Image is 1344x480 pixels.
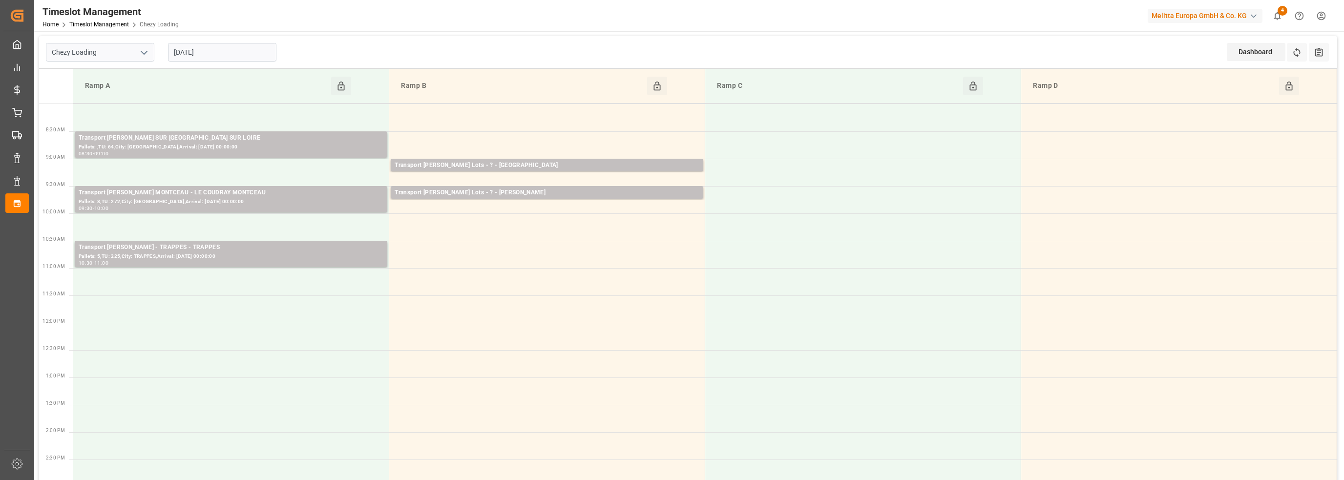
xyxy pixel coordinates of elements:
div: Ramp C [713,77,963,95]
span: 8:30 AM [46,127,65,132]
div: Ramp B [397,77,647,95]
div: Ramp A [81,77,331,95]
span: 10:00 AM [42,209,65,214]
span: 12:00 PM [42,318,65,324]
input: DD-MM-YYYY [168,43,276,62]
div: Pallets: ,TU: 64,City: [GEOGRAPHIC_DATA],Arrival: [DATE] 00:00:00 [79,143,383,151]
div: Transport [PERSON_NAME] SUR [GEOGRAPHIC_DATA] SUR LOIRE [79,133,383,143]
span: 2:30 PM [46,455,65,460]
div: 09:30 [79,206,93,210]
span: 9:30 AM [46,182,65,187]
span: 1:30 PM [46,400,65,406]
span: 11:30 AM [42,291,65,296]
div: Ramp D [1029,77,1279,95]
span: 12:30 PM [42,346,65,351]
div: Transport [PERSON_NAME] - TRAPPES - TRAPPES [79,243,383,252]
div: Pallets: 8,TU: 272,City: [GEOGRAPHIC_DATA],Arrival: [DATE] 00:00:00 [79,198,383,206]
div: Transport [PERSON_NAME] Lots - ? - [PERSON_NAME] [395,188,699,198]
div: Pallets: 2,TU: 138,City: [GEOGRAPHIC_DATA],Arrival: [DATE] 00:00:00 [395,198,699,206]
a: Timeslot Management [69,21,129,28]
div: - [93,261,94,265]
span: 4 [1278,6,1287,16]
span: 1:00 PM [46,373,65,378]
a: Home [42,21,59,28]
div: Dashboard [1227,43,1285,61]
div: - [93,206,94,210]
button: show 4 new notifications [1266,5,1288,27]
div: Melitta Europa GmbH & Co. KG [1148,9,1262,23]
button: Melitta Europa GmbH & Co. KG [1148,6,1266,25]
button: open menu [136,45,151,60]
div: 08:30 [79,151,93,156]
span: 10:30 AM [42,236,65,242]
div: 10:00 [94,206,108,210]
div: Timeslot Management [42,4,179,19]
div: Pallets: 5,TU: 225,City: TRAPPES,Arrival: [DATE] 00:00:00 [79,252,383,261]
div: - [93,151,94,156]
button: Help Center [1288,5,1310,27]
div: Transport [PERSON_NAME] Lots - ? - [GEOGRAPHIC_DATA] [395,161,699,170]
div: Transport [PERSON_NAME] MONTCEAU - LE COUDRAY MONTCEAU [79,188,383,198]
span: 2:00 PM [46,428,65,433]
div: 09:00 [94,151,108,156]
span: 11:00 AM [42,264,65,269]
div: Pallets: 20,TU: ,City: [GEOGRAPHIC_DATA],Arrival: [DATE] 00:00:00 [395,170,699,179]
input: Type to search/select [46,43,154,62]
span: 9:00 AM [46,154,65,160]
div: 11:00 [94,261,108,265]
div: 10:30 [79,261,93,265]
